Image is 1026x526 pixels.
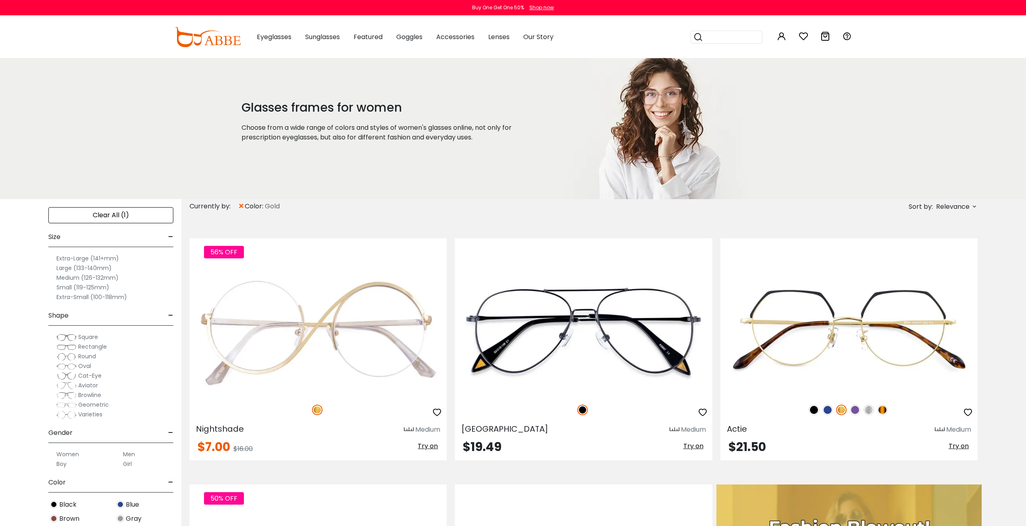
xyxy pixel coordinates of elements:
[50,501,58,508] img: Black
[946,441,971,451] button: Try on
[196,423,244,435] span: Nightshade
[949,441,969,451] span: Try on
[525,4,554,11] a: Shop now
[168,306,173,325] span: -
[936,200,970,214] span: Relevance
[822,405,833,415] img: Blue
[56,263,112,273] label: Large (133-140mm)
[59,514,79,524] span: Brown
[418,441,438,451] span: Try on
[836,405,847,415] img: Gold
[727,423,747,435] span: Actie
[404,427,414,433] img: size ruler
[461,423,548,435] span: [GEOGRAPHIC_DATA]
[245,202,265,211] span: color:
[455,267,712,396] img: Black Malawi - Metal ,Adjust Nose Pads
[720,267,978,396] img: Gold Actie - Metal ,Adjust Nose Pads
[681,441,706,451] button: Try on
[48,423,73,443] span: Gender
[189,199,238,214] div: Currently by:
[78,333,98,341] span: Square
[241,123,535,142] p: Choose from a wide range of colors and styles of women's glasses online, not only for prescriptio...
[175,27,241,47] img: abbeglasses.com
[935,427,945,433] img: size ruler
[78,362,91,370] span: Oval
[189,267,447,396] img: Gold Nightshade - Metal ,Adjust Nose Pads
[238,199,245,214] span: ×
[78,401,109,409] span: Geometric
[117,501,124,508] img: Blue
[864,405,874,415] img: Silver
[56,283,109,292] label: Small (119-125mm)
[488,32,510,42] span: Lenses
[577,405,588,415] img: Black
[48,207,173,223] div: Clear All (1)
[233,444,253,453] span: $16.00
[354,32,383,42] span: Featured
[56,273,119,283] label: Medium (126-132mm)
[728,438,766,455] span: $21.50
[415,441,440,451] button: Try on
[117,515,124,522] img: Gray
[56,459,67,469] label: Boy
[56,382,77,390] img: Aviator.png
[123,449,135,459] label: Men
[681,425,706,435] div: Medium
[56,372,77,380] img: Cat-Eye.png
[523,32,554,42] span: Our Story
[204,492,244,505] span: 50% OFF
[529,4,554,11] div: Shop now
[436,32,474,42] span: Accessories
[265,202,280,211] span: Gold
[56,449,79,459] label: Women
[123,459,132,469] label: Girl
[877,405,888,415] img: Tortoise
[670,427,679,433] img: size ruler
[56,353,77,361] img: Round.png
[78,410,102,418] span: Varieties
[56,292,127,302] label: Extra-Small (100-118mm)
[198,438,230,455] span: $7.00
[78,343,107,351] span: Rectangle
[126,500,139,509] span: Blue
[305,32,340,42] span: Sunglasses
[312,405,323,415] img: Gold
[809,405,819,415] img: Black
[56,362,77,370] img: Oval.png
[472,4,524,11] div: Buy One Get One 50%
[909,202,933,211] span: Sort by:
[48,227,60,247] span: Size
[850,405,860,415] img: Purple
[78,372,102,380] span: Cat-Eye
[50,515,58,522] img: Brown
[59,500,77,509] span: Black
[257,32,291,42] span: Eyeglasses
[56,254,119,263] label: Extra-Large (141+mm)
[56,333,77,341] img: Square.png
[78,352,96,360] span: Round
[168,227,173,247] span: -
[555,58,760,199] img: glasses frames for women
[683,441,703,451] span: Try on
[56,343,77,351] img: Rectangle.png
[168,473,173,492] span: -
[56,401,77,409] img: Geometric.png
[48,306,69,325] span: Shape
[946,425,971,435] div: Medium
[78,381,98,389] span: Aviator
[56,411,77,419] img: Varieties.png
[396,32,422,42] span: Goggles
[126,514,142,524] span: Gray
[56,391,77,399] img: Browline.png
[78,391,101,399] span: Browline
[168,423,173,443] span: -
[463,438,502,455] span: $19.49
[48,473,66,492] span: Color
[241,100,535,115] h1: Glasses frames for women
[204,246,244,258] span: 56% OFF
[415,425,440,435] div: Medium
